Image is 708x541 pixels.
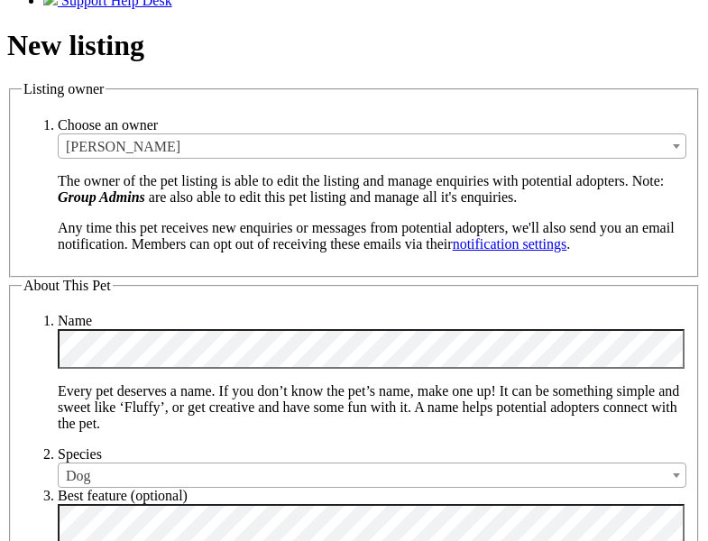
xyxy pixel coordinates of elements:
[58,383,686,432] p: Every pet deserves a name. If you don’t know the pet’s name, make one up! It can be something sim...
[23,278,111,293] span: About This Pet
[453,236,567,252] a: notification settings
[58,313,92,328] label: Name
[58,463,686,488] span: Dog
[59,463,685,489] span: Dog
[7,29,701,62] h1: New listing
[58,117,158,133] label: Choose an owner
[58,488,188,503] label: Best feature (optional)
[58,173,686,206] p: The owner of the pet listing is able to edit the listing and manage enquiries with potential adop...
[58,446,102,462] label: Species
[58,220,686,252] p: Any time this pet receives new enquiries or messages from potential adopters, we'll also send you...
[58,133,686,159] span: Dessie Hartmann
[59,134,685,160] span: Dessie Hartmann
[58,189,145,205] em: Group Admins
[23,81,104,96] span: Listing owner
